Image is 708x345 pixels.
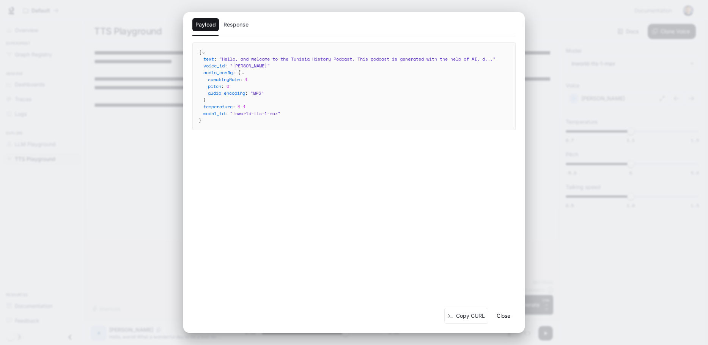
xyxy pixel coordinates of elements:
div: : [208,83,509,90]
span: 0 [227,83,229,89]
span: { [199,49,201,55]
div: : [203,69,509,103]
div: : [208,90,509,97]
span: 1 [245,76,248,83]
span: " MP3 " [250,90,264,96]
span: 1.1 [238,103,246,110]
span: { [238,69,241,76]
span: speakingRate [208,76,240,83]
span: " Hello, and welcome to the Tunisia History Podcast. This podcast is generated with the help of A... [219,56,496,62]
span: audio_config [203,69,233,76]
span: " inworld-tts-1-max " [230,110,280,117]
span: } [203,97,206,103]
button: Payload [192,18,219,31]
span: audio_encoding [208,90,245,96]
div: : [208,76,509,83]
div: : [203,62,509,69]
div: : [203,56,509,62]
span: } [199,117,201,123]
span: voice_id [203,62,225,69]
div: : [203,110,509,117]
button: Copy CURL [444,308,488,324]
span: text [203,56,214,62]
span: pitch [208,83,221,89]
button: Response [220,18,252,31]
button: Close [491,308,516,323]
span: temperature [203,103,233,110]
span: " [PERSON_NAME] " [230,62,270,69]
span: model_id [203,110,225,117]
div: : [203,103,509,110]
